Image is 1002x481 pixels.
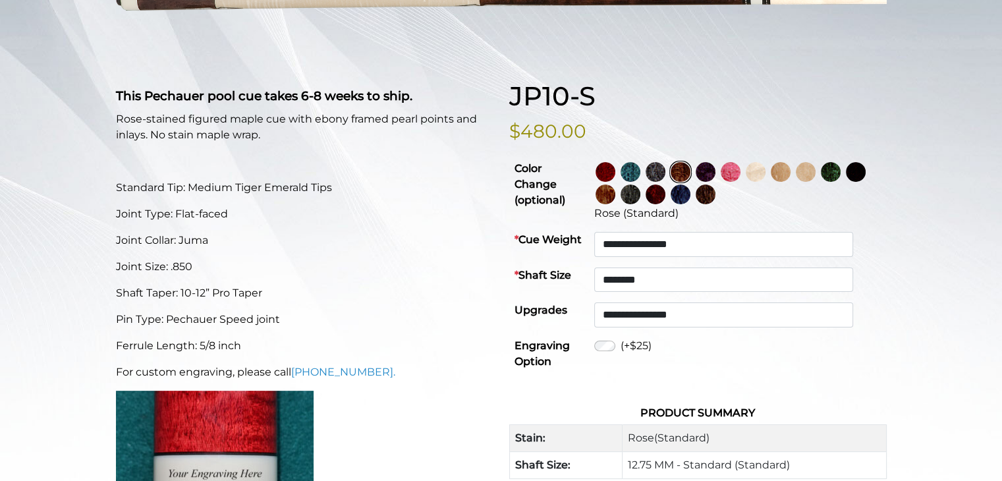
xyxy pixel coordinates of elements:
[509,80,887,112] h1: JP10-S
[116,259,493,275] p: Joint Size: .850
[515,432,545,444] strong: Stain:
[646,184,665,204] img: Burgundy
[515,339,570,368] strong: Engraving Option
[696,162,715,182] img: Purple
[515,269,571,281] strong: Shaft Size
[621,162,640,182] img: Turquoise
[116,364,493,380] p: For custom engraving, please call
[509,120,586,142] bdi: $480.00
[116,206,493,222] p: Joint Type: Flat-faced
[596,162,615,182] img: Wine
[746,162,765,182] img: No Stain
[116,180,493,196] p: Standard Tip: Medium Tiger Emerald Tips
[515,304,567,316] strong: Upgrades
[796,162,816,182] img: Light Natural
[671,162,690,182] img: Rose
[291,366,395,378] a: [PHONE_NUMBER].
[623,424,886,451] td: Rose
[846,162,866,182] img: Ebony
[515,233,582,246] strong: Cue Weight
[646,162,665,182] img: Smoke
[696,184,715,204] img: Black Palm
[116,233,493,248] p: Joint Collar: Juma
[594,206,881,221] div: Rose (Standard)
[671,184,690,204] img: Blue
[640,407,755,419] strong: Product Summary
[515,162,565,206] strong: Color Change (optional)
[116,312,493,327] p: Pin Type: Pechauer Speed joint
[771,162,791,182] img: Natural
[116,285,493,301] p: Shaft Taper: 10-12” Pro Taper
[116,88,412,103] strong: This Pechauer pool cue takes 6-8 weeks to ship.
[515,459,571,471] strong: Shaft Size:
[621,338,652,354] label: (+$25)
[116,338,493,354] p: Ferrule Length: 5/8 inch
[621,184,640,204] img: Carbon
[654,432,710,444] span: (Standard)
[721,162,740,182] img: Pink
[116,111,493,143] p: Rose-stained figured maple cue with ebony framed pearl points and inlays. No stain maple wrap.
[596,184,615,204] img: Chestnut
[821,162,841,182] img: Green
[623,451,886,478] td: 12.75 MM - Standard (Standard)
